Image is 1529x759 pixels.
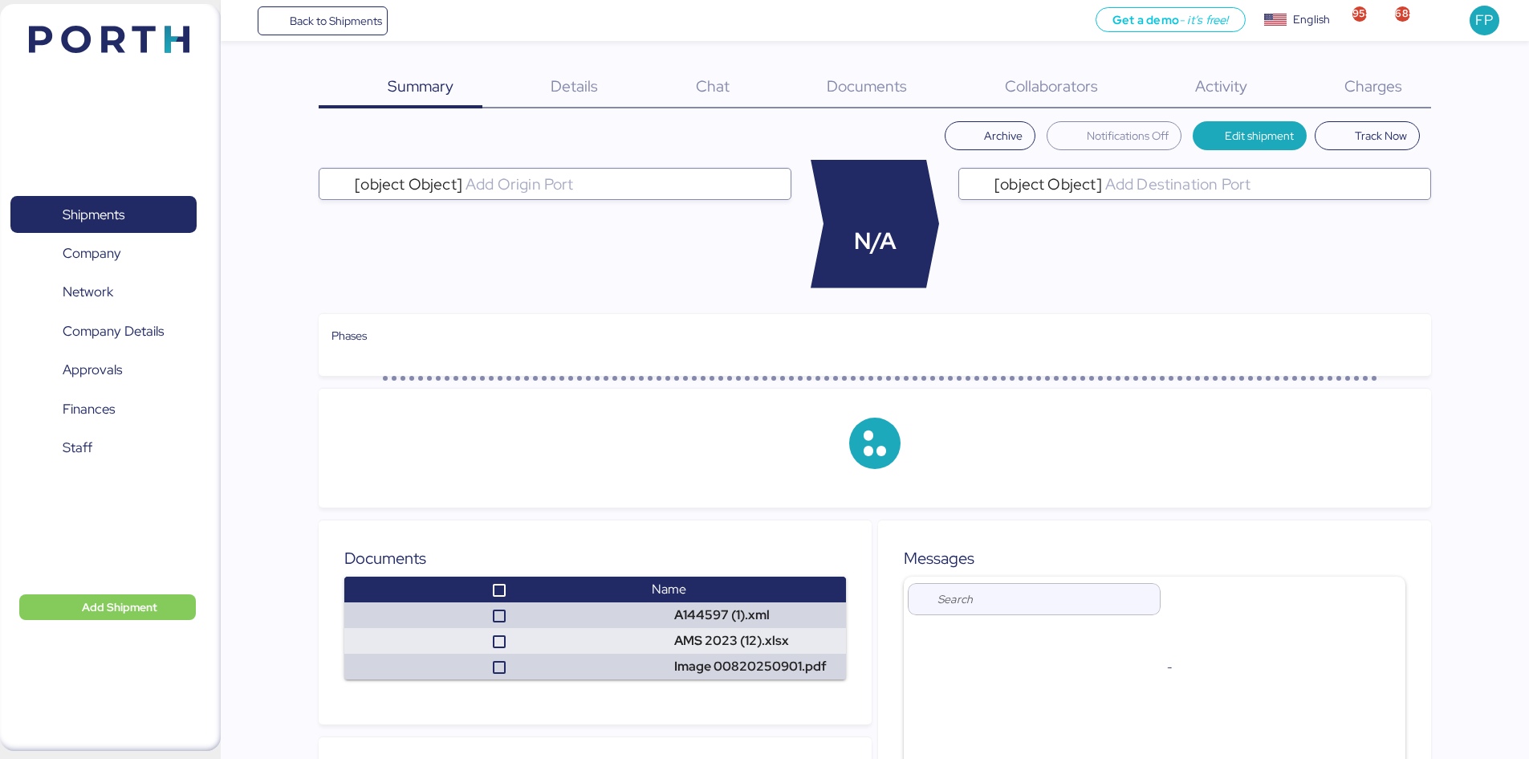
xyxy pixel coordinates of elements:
div: English [1293,11,1330,28]
button: Notifications Off [1047,121,1181,150]
input: [object Object] [1102,174,1424,194]
input: Search [937,583,1151,615]
span: Add Shipment [82,598,157,617]
button: Edit shipment [1193,121,1307,150]
td: AMS 2023 (12).xlsx [645,628,846,654]
input: [object Object] [462,174,784,194]
span: Edit shipment [1225,126,1294,145]
span: Company Details [63,320,164,343]
button: Archive [945,121,1036,150]
span: Shipments [63,203,124,226]
span: Notifications Off [1087,126,1169,145]
a: Company Details [10,313,197,350]
button: Track Now [1315,121,1420,150]
button: Add Shipment [19,594,196,620]
a: Approvals [10,352,197,389]
span: Company [63,242,121,265]
span: Documents [827,75,907,96]
span: Charges [1344,75,1402,96]
span: Name [652,581,686,598]
span: Collaborators [1005,75,1098,96]
button: Menu [230,7,258,35]
a: Finances [10,391,197,428]
a: Company [10,235,197,272]
span: Approvals [63,358,122,382]
a: Shipments [10,196,197,233]
div: Phases [331,327,1418,345]
span: Summary [388,75,453,96]
span: Finances [63,398,115,421]
span: Back to Shipments [290,11,382,31]
div: Documents [344,546,846,570]
span: Staff [63,436,92,459]
span: Activity [1195,75,1247,96]
span: N/A [854,224,897,259]
span: Track Now [1355,126,1407,145]
a: Network [10,274,197,311]
span: Archive [984,126,1023,145]
td: A144597 (1).xml [645,602,846,628]
span: Details [551,75,598,96]
span: [object Object] [355,177,462,191]
a: Back to Shipments [258,6,388,35]
a: Staff [10,430,197,467]
div: Messages [904,546,1405,570]
td: Image 00820250901.pdf [645,654,846,679]
span: FP [1475,10,1493,31]
span: Chat [696,75,730,96]
span: [object Object] [994,177,1102,191]
span: Network [63,280,113,304]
